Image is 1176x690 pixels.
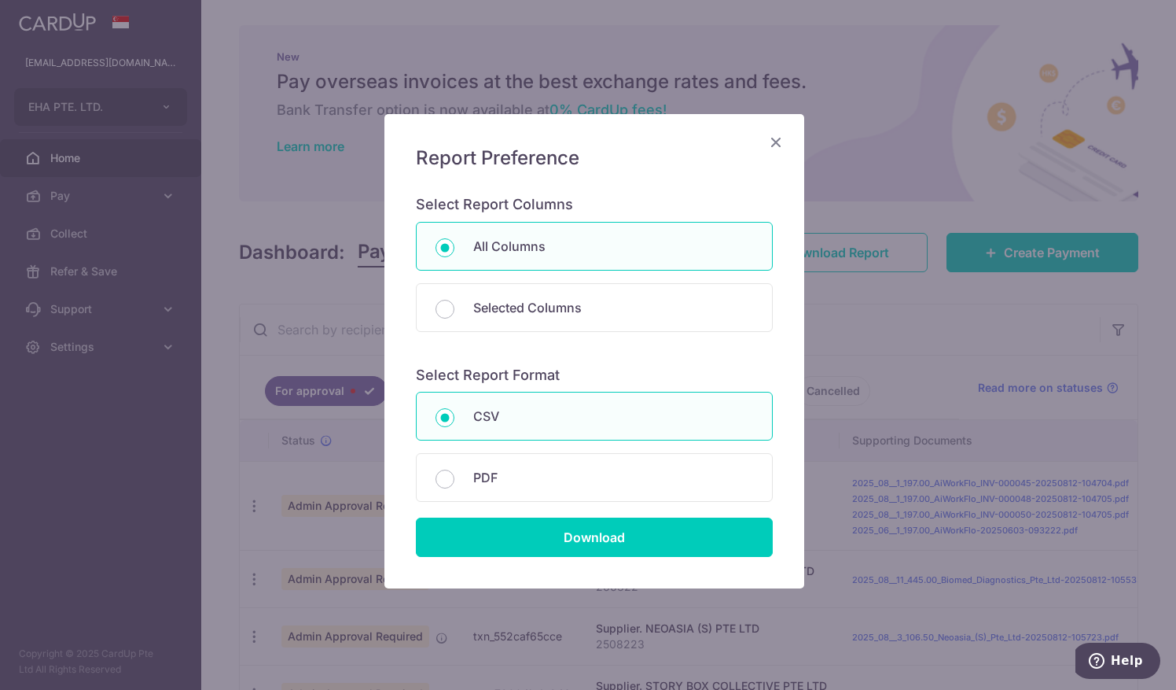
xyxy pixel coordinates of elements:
[473,407,753,426] p: CSV
[416,146,773,171] h5: Report Preference
[473,237,753,256] p: All Columns
[416,196,773,214] h6: Select Report Columns
[416,518,773,557] input: Download
[473,298,753,317] p: Selected Columns
[766,133,785,152] button: Close
[1075,643,1160,682] iframe: Opens a widget where you can find more information
[473,468,753,487] p: PDF
[416,367,773,385] h6: Select Report Format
